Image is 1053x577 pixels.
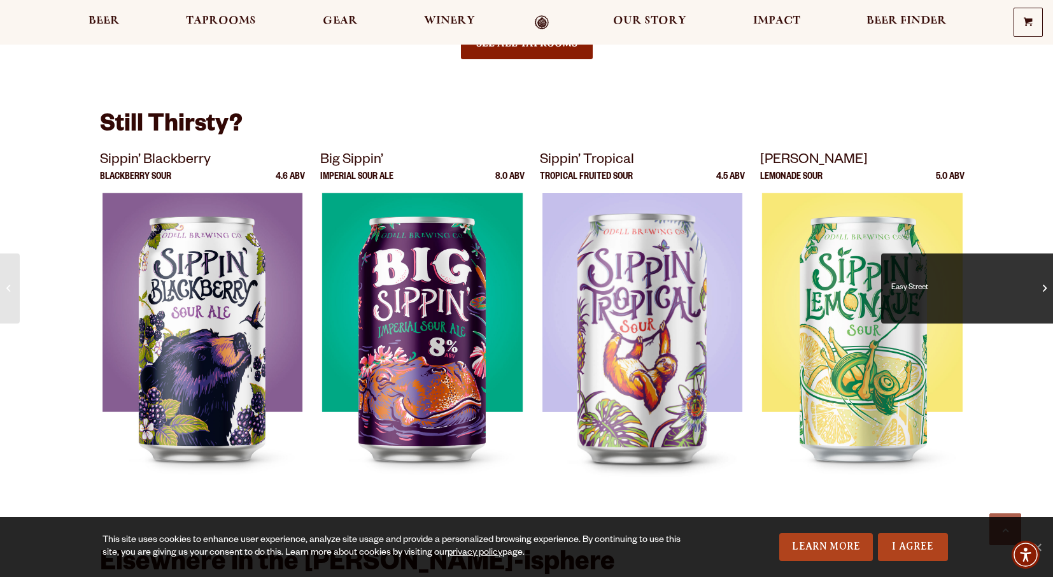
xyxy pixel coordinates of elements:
img: Sippin’ Tropical [542,193,743,511]
a: I Agree [878,533,948,561]
a: Beer [80,15,128,30]
p: Big Sippin’ [320,150,525,173]
span: Impact [753,16,800,26]
p: Lemonade Sour [760,173,823,193]
p: Sippin’ Blackberry [100,150,305,173]
img: Sippin’ Lemonade [762,193,962,511]
span: Beer [88,16,120,26]
a: Impact [745,15,809,30]
a: Learn More [779,533,873,561]
p: 5.0 ABV [936,173,965,193]
p: Tropical Fruited Sour [540,173,633,193]
a: Beer Finder [858,15,955,30]
span: Our Story [613,16,686,26]
p: Imperial Sour Ale [320,173,393,193]
p: 4.6 ABV [276,173,305,193]
p: [PERSON_NAME] [760,150,965,173]
span: Easy Street [891,263,1031,314]
span: Beer Finder [866,16,947,26]
span: Winery [424,16,475,26]
img: Sippin’ Blackberry [102,193,302,511]
div: This site uses cookies to enhance user experience, analyze site usage and provide a personalized ... [102,534,696,560]
a: Big Sippin’ Imperial Sour Ale 8.0 ABV Big Sippin’ Big Sippin’ [320,150,525,511]
a: Sippin’ Blackberry Blackberry Sour 4.6 ABV Sippin’ Blackberry Sippin’ Blackberry [100,150,305,511]
a: Sippin’ Tropical Tropical Fruited Sour 4.5 ABV Sippin’ Tropical Sippin’ Tropical [540,150,745,511]
p: Blackberry Sour [100,173,171,193]
p: Sippin’ Tropical [540,150,745,173]
a: Our Story [605,15,695,30]
div: Accessibility Menu [1012,541,1040,569]
p: 8.0 ABV [495,173,525,193]
a: Easy Street [881,253,1053,324]
a: Winery [416,15,483,30]
span: Taprooms [186,16,256,26]
a: Gear [314,15,366,30]
h3: Still Thirsty? [100,110,953,149]
p: 4.5 ABV [716,173,745,193]
span: Gear [323,16,358,26]
a: Odell Home [518,15,565,30]
img: Big Sippin’ [322,193,522,511]
a: Taprooms [178,15,264,30]
a: [PERSON_NAME] Lemonade Sour 5.0 ABV Sippin’ Lemonade Sippin’ Lemonade [760,150,965,511]
a: Scroll to top [989,513,1021,545]
a: privacy policy [448,548,502,559]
